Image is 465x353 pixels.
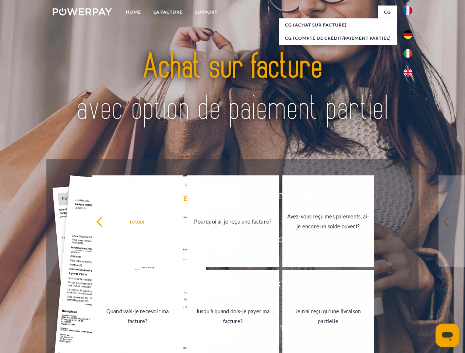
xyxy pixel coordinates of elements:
a: LA FACTURE [147,6,189,19]
img: en [404,68,412,77]
img: title-powerpay_fr.svg [70,35,395,141]
img: fr [404,6,412,15]
img: de [404,30,412,39]
img: it [404,49,412,58]
div: Quand vais-je recevoir ma facture? [96,306,179,326]
div: Je n'ai reçu qu'une livraison partielle [287,306,370,326]
a: Support [189,6,224,19]
div: Avez-vous reçu mes paiements, ai-je encore un solde ouvert? [287,211,370,231]
div: Pourquoi ai-je reçu une facture? [191,216,274,226]
a: Avez-vous reçu mes paiements, ai-je encore un solde ouvert? [282,175,374,267]
a: CG [378,6,397,19]
a: CG (achat sur facture) [279,18,397,32]
a: CG (Compte de crédit/paiement partiel) [279,32,397,45]
iframe: Bouton de lancement de la fenêtre de messagerie [436,324,459,347]
img: logo-powerpay-white.svg [53,8,112,15]
div: retour [96,216,179,226]
div: Jusqu'à quand dois-je payer ma facture? [191,306,274,326]
a: Home [120,6,147,19]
